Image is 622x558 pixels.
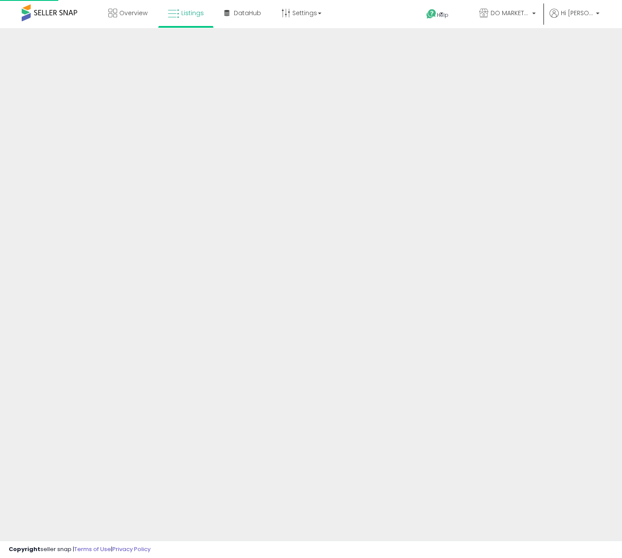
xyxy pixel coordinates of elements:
i: Get Help [426,9,437,19]
span: Help [437,11,448,19]
span: Hi [PERSON_NAME] [561,9,593,17]
a: Hi [PERSON_NAME] [550,9,599,28]
span: DO MARKETPLACE LLC [491,9,530,17]
span: Listings [181,9,204,17]
a: Help [419,2,465,28]
span: DataHub [234,9,261,17]
span: Overview [119,9,147,17]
